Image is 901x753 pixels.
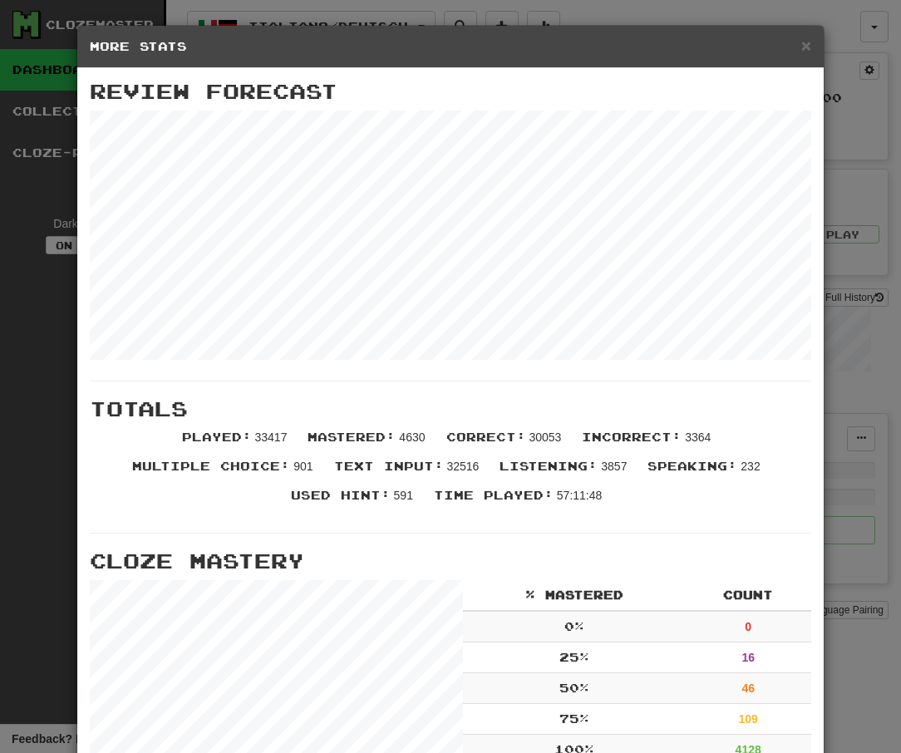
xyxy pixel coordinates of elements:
[308,430,396,444] span: Mastered :
[434,488,554,502] span: Time Played :
[801,37,811,54] button: Close
[647,459,737,473] span: Speaking :
[741,682,755,695] strong: 46
[639,458,772,487] li: 232
[90,81,811,102] h3: Review Forecast
[426,487,614,516] li: 57:11:48
[291,488,391,502] span: Used Hint :
[463,611,685,642] td: 0 %
[182,430,252,444] span: Played :
[132,459,290,473] span: Multiple Choice :
[574,429,723,458] li: 3364
[334,459,444,473] span: Text Input :
[124,458,325,487] li: 901
[491,458,639,487] li: 3857
[801,36,811,55] span: ×
[500,459,598,473] span: Listening :
[685,580,811,611] th: Count
[741,651,755,664] strong: 16
[438,429,574,458] li: 30053
[463,642,685,673] td: 25 %
[174,429,300,458] li: 33417
[463,673,685,704] td: 50 %
[326,458,492,487] li: 32516
[90,550,811,572] h3: Cloze Mastery
[90,398,811,420] h3: Totals
[283,487,426,516] li: 591
[745,620,751,633] strong: 0
[299,429,437,458] li: 4630
[739,712,758,726] strong: 109
[463,580,685,611] th: % Mastered
[90,38,811,55] h5: More Stats
[582,430,682,444] span: Incorrect :
[463,704,685,735] td: 75 %
[446,430,526,444] span: Correct :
